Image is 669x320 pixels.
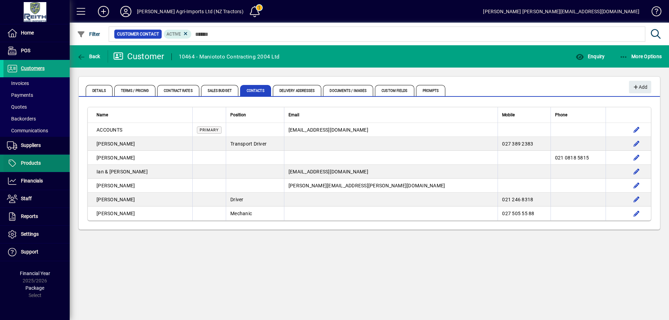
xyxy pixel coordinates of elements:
[226,137,284,151] td: Transport Driver
[21,48,30,53] span: POS
[70,50,108,63] app-page-header-button: Back
[7,128,48,133] span: Communications
[226,193,284,206] td: Driver
[289,183,445,188] span: [PERSON_NAME][EMAIL_ADDRESS][PERSON_NAME][DOMAIN_NAME]
[620,54,662,59] span: More Options
[230,111,280,119] div: Position
[97,169,148,174] span: Ian & [PERSON_NAME]
[555,155,589,161] span: 021 0818 5815
[3,243,70,261] a: Support
[167,32,181,37] span: Active
[646,1,660,24] a: Knowledge Base
[631,208,642,219] button: Edit
[631,152,642,163] button: Edit
[3,89,70,101] a: Payments
[3,155,70,172] a: Products
[323,85,373,96] span: Documents / Images
[97,155,135,161] span: [PERSON_NAME]
[240,85,271,96] span: Contacts
[289,169,368,174] span: [EMAIL_ADDRESS][DOMAIN_NAME]
[555,111,601,119] div: Phone
[631,124,642,135] button: Edit
[75,50,102,63] button: Back
[631,138,642,149] button: Edit
[97,111,108,119] span: Name
[20,271,50,276] span: Financial Year
[201,85,238,96] span: Sales Budget
[502,111,546,119] div: Mobile
[25,285,44,291] span: Package
[273,85,322,96] span: Delivery Addresses
[289,111,299,119] span: Email
[7,92,33,98] span: Payments
[3,137,70,154] a: Suppliers
[3,101,70,113] a: Quotes
[631,180,642,191] button: Edit
[97,141,135,147] span: [PERSON_NAME]
[21,65,45,71] span: Customers
[3,42,70,60] a: POS
[3,190,70,208] a: Staff
[576,54,605,59] span: Enquiry
[21,213,38,219] span: Reports
[629,81,651,93] button: Add
[21,160,41,166] span: Products
[3,113,70,125] a: Backorders
[7,80,29,86] span: Invoices
[157,85,199,96] span: Contract Rates
[3,24,70,42] a: Home
[618,50,664,63] button: More Options
[97,197,135,202] span: [PERSON_NAME]
[483,6,639,17] div: [PERSON_NAME] [PERSON_NAME][EMAIL_ADDRESS][DOMAIN_NAME]
[114,85,156,96] span: Terms / Pricing
[77,54,100,59] span: Back
[179,51,280,62] div: 10464 - Maniototo Contracting 2004 Ltd
[3,208,70,225] a: Reports
[75,28,102,40] button: Filter
[7,116,36,122] span: Backorders
[3,77,70,89] a: Invoices
[137,6,244,17] div: [PERSON_NAME] Agri-Imports Ltd (NZ Tractors)
[3,172,70,190] a: Financials
[555,111,567,119] span: Phone
[97,127,122,133] span: ACCOUNTS
[21,196,32,201] span: Staff
[416,85,446,96] span: Prompts
[200,128,219,132] span: Primary
[21,142,41,148] span: Suppliers
[631,194,642,205] button: Edit
[21,30,34,36] span: Home
[226,206,284,220] td: Mechanic
[375,85,414,96] span: Custom Fields
[77,31,100,37] span: Filter
[113,51,164,62] div: Customer
[21,231,39,237] span: Settings
[21,249,38,255] span: Support
[502,111,515,119] span: Mobile
[3,125,70,136] a: Communications
[97,111,188,119] div: Name
[3,226,70,243] a: Settings
[289,127,368,133] span: [EMAIL_ADDRESS][DOMAIN_NAME]
[502,211,534,216] span: 027 505 55 88
[502,197,533,202] span: 021 246 8318
[289,111,494,119] div: Email
[230,111,246,119] span: Position
[117,31,159,38] span: Customer Contact
[115,5,137,18] button: Profile
[86,85,113,96] span: Details
[631,166,642,177] button: Edit
[632,81,647,93] span: Add
[21,178,43,184] span: Financials
[92,5,115,18] button: Add
[502,141,533,147] span: 027 389 2383
[164,30,192,39] mat-chip: Activation Status: Active
[97,211,135,216] span: [PERSON_NAME]
[7,104,27,110] span: Quotes
[574,50,606,63] button: Enquiry
[97,183,135,188] span: [PERSON_NAME]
